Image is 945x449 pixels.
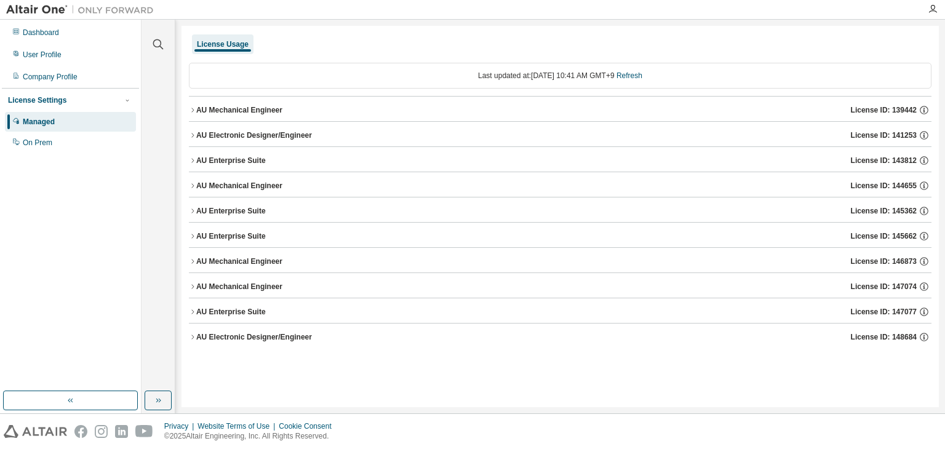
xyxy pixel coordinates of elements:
[196,332,312,342] div: AU Electronic Designer/Engineer
[189,147,931,174] button: AU Enterprise SuiteLicense ID: 143812
[851,256,917,266] span: License ID: 146873
[164,421,197,431] div: Privacy
[189,248,931,275] button: AU Mechanical EngineerLicense ID: 146873
[4,425,67,438] img: altair_logo.svg
[23,28,59,38] div: Dashboard
[851,181,917,191] span: License ID: 144655
[851,130,917,140] span: License ID: 141253
[74,425,87,438] img: facebook.svg
[196,307,266,317] div: AU Enterprise Suite
[189,324,931,351] button: AU Electronic Designer/EngineerLicense ID: 148684
[189,63,931,89] div: Last updated at: [DATE] 10:41 AM GMT+9
[851,307,917,317] span: License ID: 147077
[23,50,62,60] div: User Profile
[196,231,266,241] div: AU Enterprise Suite
[851,282,917,292] span: License ID: 147074
[135,425,153,438] img: youtube.svg
[115,425,128,438] img: linkedin.svg
[851,105,917,115] span: License ID: 139442
[851,156,917,165] span: License ID: 143812
[164,431,339,442] p: © 2025 Altair Engineering, Inc. All Rights Reserved.
[23,117,55,127] div: Managed
[189,172,931,199] button: AU Mechanical EngineerLicense ID: 144655
[197,39,249,49] div: License Usage
[197,421,279,431] div: Website Terms of Use
[196,282,282,292] div: AU Mechanical Engineer
[851,332,917,342] span: License ID: 148684
[189,122,931,149] button: AU Electronic Designer/EngineerLicense ID: 141253
[196,256,282,266] div: AU Mechanical Engineer
[851,231,917,241] span: License ID: 145662
[189,197,931,224] button: AU Enterprise SuiteLicense ID: 145362
[23,72,78,82] div: Company Profile
[851,206,917,216] span: License ID: 145362
[616,71,642,80] a: Refresh
[196,130,312,140] div: AU Electronic Designer/Engineer
[23,138,52,148] div: On Prem
[196,156,266,165] div: AU Enterprise Suite
[196,206,266,216] div: AU Enterprise Suite
[189,273,931,300] button: AU Mechanical EngineerLicense ID: 147074
[189,97,931,124] button: AU Mechanical EngineerLicense ID: 139442
[189,223,931,250] button: AU Enterprise SuiteLicense ID: 145662
[196,181,282,191] div: AU Mechanical Engineer
[8,95,66,105] div: License Settings
[279,421,338,431] div: Cookie Consent
[196,105,282,115] div: AU Mechanical Engineer
[6,4,160,16] img: Altair One
[189,298,931,325] button: AU Enterprise SuiteLicense ID: 147077
[95,425,108,438] img: instagram.svg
